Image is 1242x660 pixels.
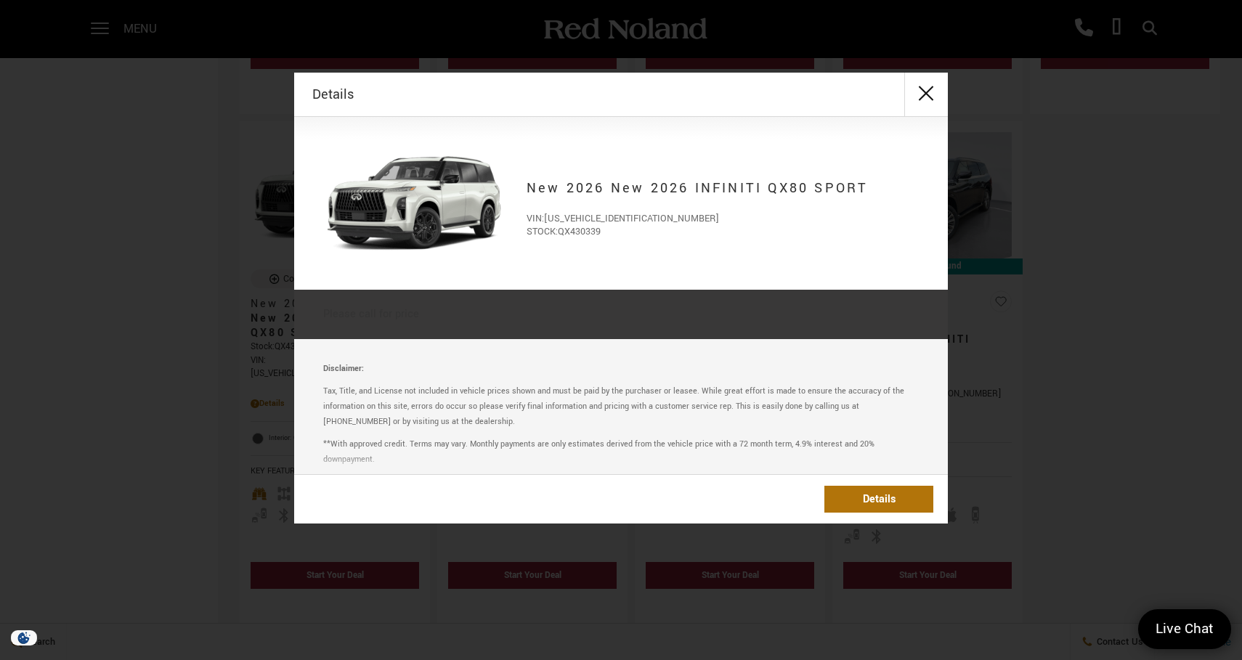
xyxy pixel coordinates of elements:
p: Tax, Title, and License not included in vehicle prices shown and must be paid by the purchaser or... [323,383,919,429]
span: STOCK: QX430339 [527,225,919,238]
div: Please call for price [294,290,948,339]
img: Opt-Out Icon [7,630,41,645]
p: **With approved credit. Terms may vary. Monthly payments are only estimates derived from the vehi... [323,436,919,467]
strong: Disclaimer: [323,363,364,374]
img: New 2026 INFINITI QX80 SPORT [323,135,505,272]
section: Click to Open Cookie Consent Modal [7,630,41,645]
button: close [904,73,948,116]
a: Details [824,486,933,513]
div: Details [294,73,948,117]
span: Live Chat [1148,619,1221,639]
a: Live Chat [1138,609,1231,649]
h2: New 2026 New 2026 INFINITI QX80 SPORT [527,168,919,208]
span: VIN: [US_VEHICLE_IDENTIFICATION_NUMBER] [527,212,919,225]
